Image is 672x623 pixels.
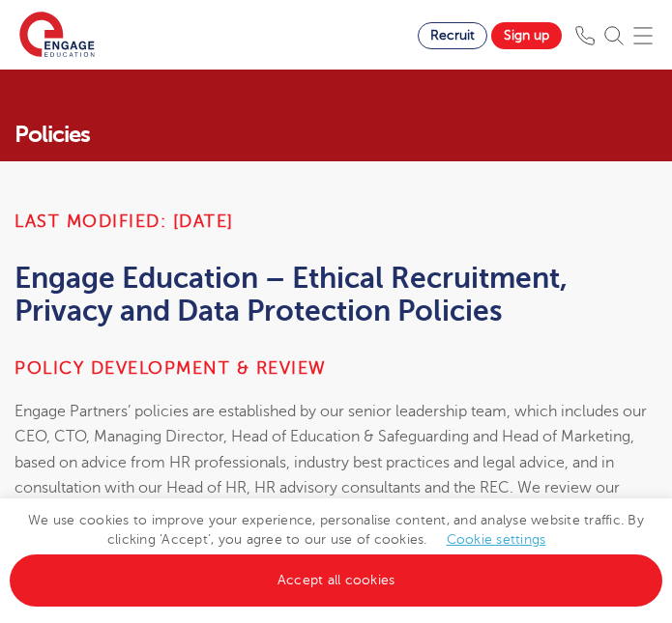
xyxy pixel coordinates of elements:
a: Accept all cookies [10,554,662,607]
a: Sign up [491,22,562,49]
img: Phone [575,26,595,45]
img: Mobile Menu [633,26,653,45]
p: Engage Partners’ policies are established by our senior leadership team, which includes our CEO, ... [15,399,657,525]
strong: Last Modified: [DATE] [15,212,234,231]
span: Recruit [430,28,475,42]
img: Search [604,26,624,45]
a: Recruit [418,22,487,49]
h1: Policies [15,118,657,151]
a: Cookie settings [447,532,546,547]
strong: Policy development & review [15,358,327,378]
img: Engage Education [19,12,95,60]
span: We use cookies to improve your experience, personalise content, and analyse website traffic. By c... [10,513,662,587]
h2: Engage Education – Ethical Recruitment, Privacy and Data Protection Policies [15,262,657,327]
